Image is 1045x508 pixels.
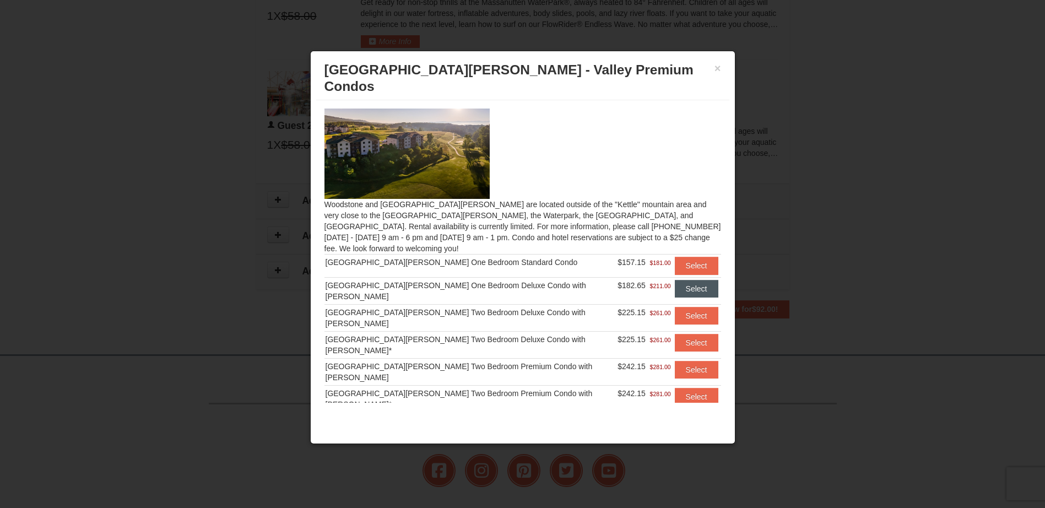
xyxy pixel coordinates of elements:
div: [GEOGRAPHIC_DATA][PERSON_NAME] Two Bedroom Deluxe Condo with [PERSON_NAME] [326,307,616,329]
button: Select [675,388,718,406]
span: $182.65 [618,281,646,290]
span: $261.00 [650,334,671,345]
span: $281.00 [650,361,671,372]
span: $211.00 [650,280,671,291]
div: Woodstone and [GEOGRAPHIC_DATA][PERSON_NAME] are located outside of the "Kettle" mountain area an... [316,100,729,403]
div: [GEOGRAPHIC_DATA][PERSON_NAME] Two Bedroom Premium Condo with [PERSON_NAME]* [326,388,616,410]
button: Select [675,361,718,379]
button: Select [675,307,718,325]
span: [GEOGRAPHIC_DATA][PERSON_NAME] - Valley Premium Condos [324,62,694,94]
span: $242.15 [618,389,646,398]
div: [GEOGRAPHIC_DATA][PERSON_NAME] One Bedroom Deluxe Condo with [PERSON_NAME] [326,280,616,302]
button: Select [675,280,718,298]
button: Select [675,257,718,274]
button: Select [675,334,718,352]
span: $225.15 [618,335,646,344]
span: $181.00 [650,257,671,268]
button: × [714,63,721,74]
span: $261.00 [650,307,671,318]
span: $242.15 [618,362,646,371]
span: $281.00 [650,388,671,399]
span: $157.15 [618,258,646,267]
span: $225.15 [618,308,646,317]
div: [GEOGRAPHIC_DATA][PERSON_NAME] One Bedroom Standard Condo [326,257,616,268]
div: [GEOGRAPHIC_DATA][PERSON_NAME] Two Bedroom Deluxe Condo with [PERSON_NAME]* [326,334,616,356]
img: 19219041-4-ec11c166.jpg [324,109,490,199]
div: [GEOGRAPHIC_DATA][PERSON_NAME] Two Bedroom Premium Condo with [PERSON_NAME] [326,361,616,383]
